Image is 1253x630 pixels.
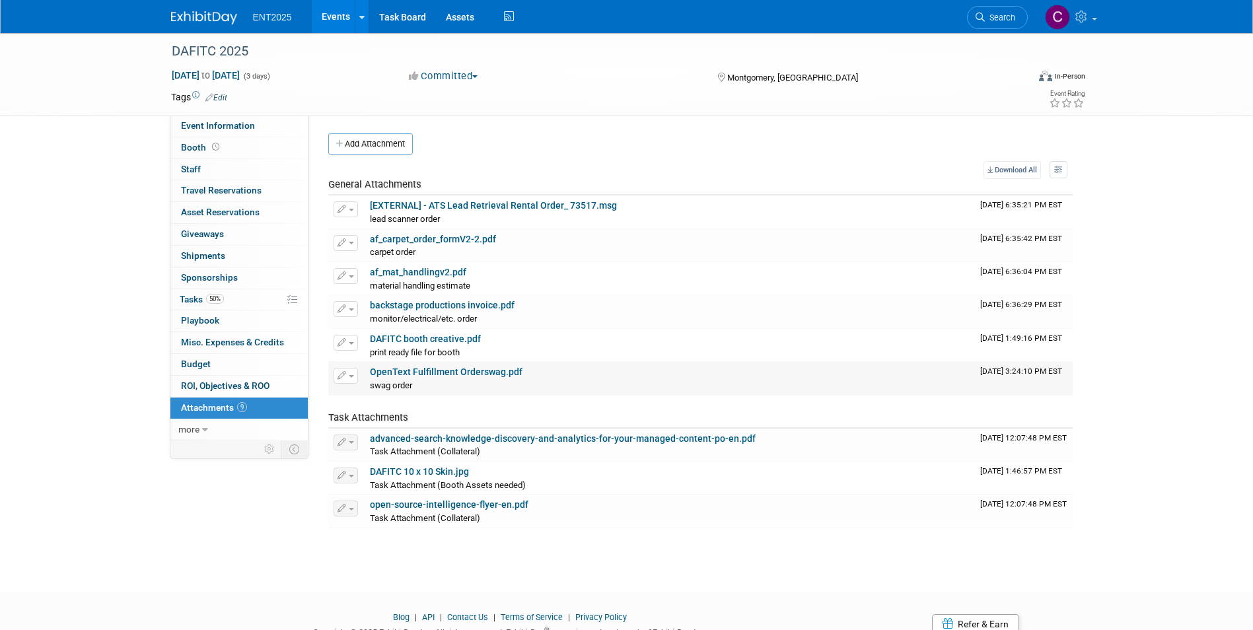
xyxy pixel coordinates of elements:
div: Event Format [950,69,1086,88]
a: Tasks50% [170,289,308,310]
span: Task Attachments [328,411,408,423]
a: Staff [170,159,308,180]
a: Sponsorships [170,267,308,289]
span: Asset Reservations [181,207,260,217]
a: Playbook [170,310,308,332]
a: DAFITC 10 x 10 Skin.jpg [370,466,469,477]
a: Contact Us [447,612,488,622]
a: Attachments9 [170,398,308,419]
span: Booth not reserved yet [209,142,222,152]
span: Upload Timestamp [980,200,1062,209]
td: Toggle Event Tabs [281,440,308,458]
span: 50% [206,294,224,304]
a: Asset Reservations [170,202,308,223]
img: ExhibitDay [171,11,237,24]
span: Upload Timestamp [980,466,1062,475]
span: to [199,70,212,81]
a: af_carpet_order_formV2-2.pdf [370,234,496,244]
img: Format-Inperson.png [1039,71,1052,81]
span: [DATE] [DATE] [171,69,240,81]
span: Upload Timestamp [980,333,1062,343]
span: | [490,612,499,622]
a: backstage productions invoice.pdf [370,300,515,310]
div: DAFITC 2025 [167,40,1008,63]
span: swag order [370,380,412,390]
div: Event Rating [1049,90,1085,97]
button: Add Attachment [328,133,413,155]
a: af_mat_handlingv2.pdf [370,267,466,277]
span: Upload Timestamp [980,300,1062,309]
a: API [422,612,435,622]
span: ENT2025 [253,12,292,22]
span: Upload Timestamp [980,499,1067,508]
span: | [437,612,445,622]
td: Upload Timestamp [975,295,1073,328]
span: Travel Reservations [181,185,262,195]
span: Tasks [180,294,224,304]
a: more [170,419,308,440]
span: Sponsorships [181,272,238,283]
span: more [178,424,199,435]
span: Upload Timestamp [980,367,1062,376]
a: Travel Reservations [170,180,308,201]
span: (3 days) [242,72,270,81]
a: open-source-intelligence-flyer-en.pdf [370,499,528,510]
span: | [412,612,420,622]
a: Blog [393,612,410,622]
span: lead scanner order [370,214,440,224]
td: Upload Timestamp [975,362,1073,395]
td: Upload Timestamp [975,229,1073,262]
span: Event Information [181,120,255,131]
span: material handling estimate [370,281,470,291]
a: Booth [170,137,308,158]
td: Personalize Event Tab Strip [258,440,281,458]
a: Budget [170,354,308,375]
td: Upload Timestamp [975,495,1073,528]
span: Budget [181,359,211,369]
a: advanced-search-knowledge-discovery-and-analytics-for-your-managed-content-po-en.pdf [370,433,756,444]
span: Upload Timestamp [980,433,1067,442]
button: Committed [404,69,483,83]
a: Misc. Expenses & Credits [170,332,308,353]
span: print ready file for booth [370,347,460,357]
a: Event Information [170,116,308,137]
span: 9 [237,402,247,412]
td: Upload Timestamp [975,429,1073,462]
a: Shipments [170,246,308,267]
a: Terms of Service [501,612,563,622]
a: Download All [984,161,1041,179]
span: Shipments [181,250,225,261]
a: Privacy Policy [575,612,627,622]
span: Task Attachment (Collateral) [370,446,480,456]
span: Task Attachment (Booth Assets needed) [370,480,526,490]
a: OpenText Fulfillment Orderswag.pdf [370,367,522,377]
td: Upload Timestamp [975,329,1073,362]
span: Montgomery, [GEOGRAPHIC_DATA] [727,73,858,83]
img: Colleen Mueller [1045,5,1070,30]
td: Upload Timestamp [975,195,1073,228]
span: General Attachments [328,178,421,190]
a: Giveaways [170,224,308,245]
span: monitor/electrical/etc. order [370,314,477,324]
span: Playbook [181,315,219,326]
span: carpet order [370,247,415,257]
a: Search [967,6,1028,29]
a: ROI, Objectives & ROO [170,376,308,397]
td: Tags [171,90,227,104]
a: Edit [205,93,227,102]
div: In-Person [1054,71,1085,81]
span: Attachments [181,402,247,413]
td: Upload Timestamp [975,462,1073,495]
span: | [565,612,573,622]
span: Booth [181,142,222,153]
span: ROI, Objectives & ROO [181,380,269,391]
a: DAFITC booth creative.pdf [370,333,481,344]
span: Upload Timestamp [980,267,1062,276]
span: Staff [181,164,201,174]
a: [EXTERNAL] - ATS Lead Retrieval Rental Order_ 73517.msg [370,200,617,211]
span: Giveaways [181,228,224,239]
span: Misc. Expenses & Credits [181,337,284,347]
span: Task Attachment (Collateral) [370,513,480,523]
span: Search [985,13,1015,22]
span: Upload Timestamp [980,234,1062,243]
